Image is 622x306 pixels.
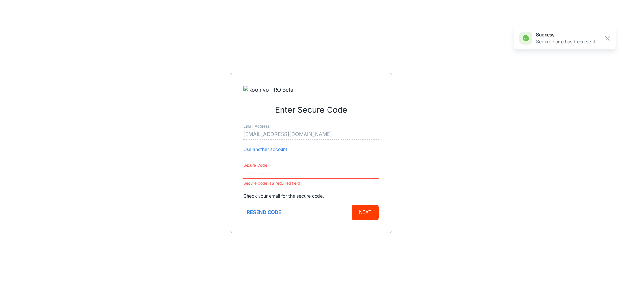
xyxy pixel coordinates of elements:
input: myname@example.com [243,129,379,140]
button: Resend code [243,205,285,220]
img: Roomvo PRO Beta [243,86,379,96]
input: Enter secure code [243,168,379,179]
p: Secure Code is a required field [243,179,379,187]
button: Use another account [243,146,287,153]
label: Secure Code [243,163,267,168]
p: Secure code has been sent. [536,38,597,45]
p: Enter Secure Code [243,104,379,116]
label: Email Address [243,124,270,129]
h6: success [536,31,597,38]
p: Check your email for the secure code. [243,192,379,199]
button: Next [352,205,379,220]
